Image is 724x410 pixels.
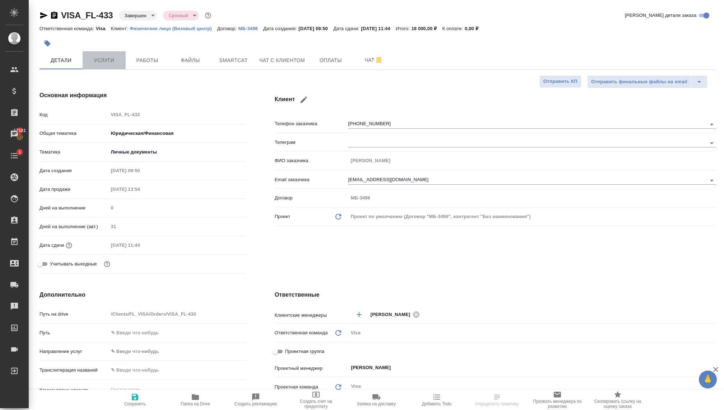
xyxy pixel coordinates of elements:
p: Транслитерация названий [40,367,108,374]
span: 🙏 [702,372,714,387]
span: Создать рекламацию [235,401,277,406]
p: Телеграм [275,139,348,146]
button: Open [712,314,714,315]
p: Дата создания: [263,26,298,31]
p: Код [40,111,108,118]
span: Скопировать ссылку на оценку заказа [592,399,644,409]
span: Создать счет на предоплату [290,399,342,409]
span: Smartcat [216,56,251,65]
a: Физическое лицо (Визовый центр) [130,25,217,31]
p: Дней на выполнение [40,204,108,212]
button: Если добавить услуги и заполнить их объемом, то дата рассчитается автоматически [64,241,74,250]
button: Выбери, если сб и вс нужно считать рабочими днями для выполнения заказа. [102,259,112,269]
span: Чат с клиентом [259,56,305,65]
input: Пустое поле [108,240,171,250]
p: Дата сдачи: [333,26,361,31]
button: Завершен [122,13,149,19]
div: Проект по умолчанию (Договор "МБ-3496", контрагент "Без наименования") [348,211,716,223]
input: Пустое поле [108,309,246,319]
span: Заявка на доставку [357,401,396,406]
button: Open [707,175,717,185]
a: 1 [2,147,27,165]
p: Путь на drive [40,311,108,318]
input: ✎ Введи что-нибудь [108,327,246,338]
input: Пустое поле [108,184,171,194]
button: Скопировать ссылку на оценку заказа [588,390,648,410]
button: Скопировать ссылку [50,11,59,20]
button: Создать рекламацию [226,390,286,410]
div: Личные документы [108,146,246,158]
button: Призвать менеджера по развитию [527,390,588,410]
button: Папка на Drive [165,390,226,410]
span: Определить тематику [475,401,519,406]
div: ✎ Введи что-нибудь [108,345,246,358]
p: Дата создания [40,167,108,174]
button: Добавить Todo [407,390,467,410]
h4: Клиент [275,91,716,108]
input: ✎ Введи что-нибудь [108,365,246,375]
p: Дней на выполнение (авт.) [40,223,108,230]
span: Отправить финальные файлы на email [591,78,687,86]
p: Visa [96,26,111,31]
input: Пустое поле [348,155,716,166]
p: Договор [275,194,348,202]
span: Услуги [87,56,121,65]
div: Юридическая/Финансовая [108,127,246,140]
button: Создать счет на предоплату [286,390,346,410]
span: Оплаты [314,56,348,65]
p: Путь [40,329,108,336]
div: [PERSON_NAME] [371,310,422,319]
span: Призвать менеджера по развитию [532,399,583,409]
span: Работы [130,56,164,65]
p: Направление услуг [40,348,108,355]
input: Пустое поле [108,203,246,213]
button: 🙏 [699,371,717,388]
button: Заявка на доставку [346,390,407,410]
p: Общая тематика [40,130,108,137]
h4: Ответственные [275,291,716,299]
p: Тематика [40,149,108,156]
span: Файлы [173,56,208,65]
div: Завершен [119,11,157,20]
span: Учитывать выходные [50,260,97,268]
p: 18 000,00 ₽ [411,26,442,31]
div: Visa [348,327,716,339]
input: Пустое поле [348,193,716,203]
button: Сохранить [105,390,165,410]
a: МБ-3496 [238,25,263,31]
p: ФИО заказчика [275,157,348,164]
p: К оплате: [442,26,465,31]
input: Пустое поле [108,221,246,232]
span: Добавить Todo [422,401,451,406]
span: Детали [44,56,78,65]
span: Папка на Drive [181,401,210,406]
span: [PERSON_NAME] [371,311,415,318]
div: Завершен [163,11,199,20]
div: split button [587,75,707,88]
span: [PERSON_NAME] детали заказа [625,12,696,19]
p: Клиентские менеджеры [275,312,348,319]
button: Добавить тэг [40,36,55,51]
button: Отправить финальные файлы на email [587,75,691,88]
h4: Основная информация [40,91,246,100]
button: Open [707,119,717,129]
button: Добавить менеджера [351,306,368,323]
p: Проект [275,213,291,220]
svg: Отписаться [375,56,383,65]
button: Open [707,138,717,148]
p: Ответственная команда: [40,26,96,31]
p: Email заказчика [275,176,348,183]
p: 0,00 ₽ [465,26,484,31]
p: Дата сдачи [40,242,64,249]
button: Срочный [167,13,190,19]
div: ✎ Введи что-нибудь [111,348,237,355]
p: МБ-3496 [238,26,263,31]
input: Пустое поле [108,109,246,120]
p: Клиент: [111,26,130,31]
p: Телефон заказчика [275,120,348,127]
span: Чат [357,56,391,65]
p: [DATE] 11:44 [361,26,396,31]
p: Договор: [217,26,238,31]
h4: Дополнительно [40,291,246,299]
span: 17181 [9,127,30,134]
